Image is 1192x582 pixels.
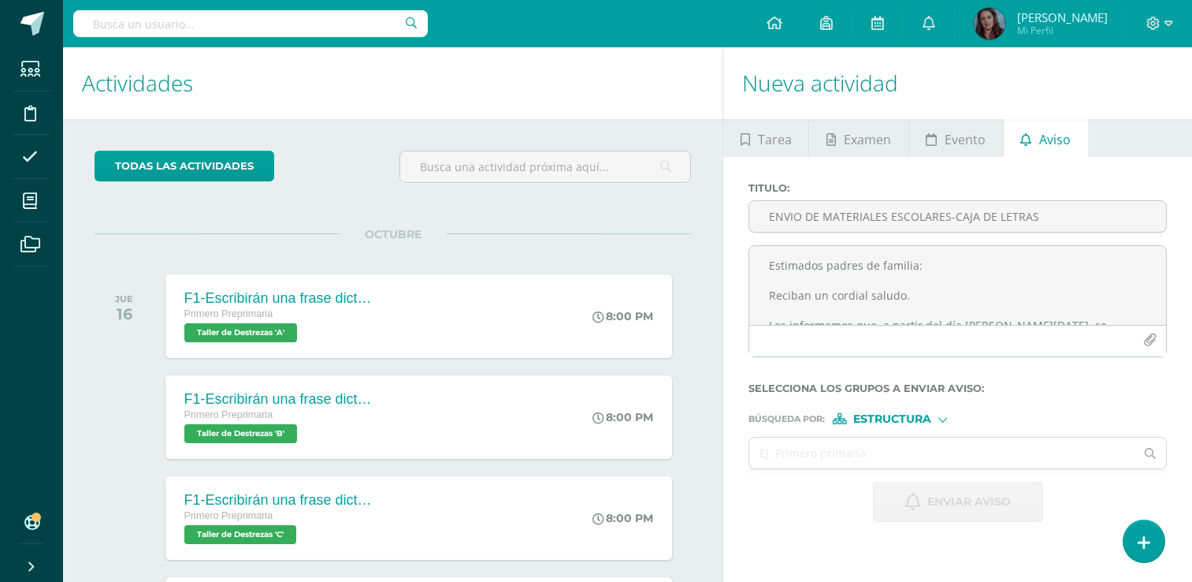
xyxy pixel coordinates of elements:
[184,290,373,307] div: F1-Escribirán una frase dictada con la combinación gl, tl y fl.
[758,121,792,159] span: Tarea
[184,308,273,319] span: Primero Preprimaria
[184,409,273,420] span: Primero Preprimaria
[115,293,133,304] div: JUE
[748,415,825,423] span: Búsqueda por :
[184,510,273,521] span: Primero Preprimaria
[927,483,1011,521] span: Enviar aviso
[1004,119,1088,157] a: Aviso
[184,492,373,509] div: F1-Escribirán una frase dictada con la combinación gl, tl y fl.
[853,415,931,423] span: Estructura
[749,201,1166,232] input: Titulo
[184,525,296,544] span: Taller de Destrezas 'C'
[340,227,447,241] span: OCTUBRE
[400,151,691,182] input: Busca una actividad próxima aquí...
[945,121,986,159] span: Evento
[723,119,808,157] a: Tarea
[749,246,1166,325] textarea: Estimados padres de familia: Reciban un cordial saludo. Les informamos que, a partir del día [PER...
[1017,24,1108,37] span: Mi Perfil
[1017,9,1108,25] span: [PERSON_NAME]
[592,410,653,424] div: 8:00 PM
[95,151,274,181] a: todas las Actividades
[115,304,133,323] div: 16
[748,182,1167,194] label: Titulo :
[82,47,704,119] h1: Actividades
[184,323,297,342] span: Taller de Destrezas 'A'
[974,8,1005,39] img: 7527788fc198ece1fff13ce08f9bc757.png
[184,424,297,443] span: Taller de Destrezas 'B'
[592,511,653,525] div: 8:00 PM
[873,482,1043,522] button: Enviar aviso
[592,309,653,323] div: 8:00 PM
[749,438,1134,468] input: Ej. Primero primaria
[844,121,891,159] span: Examen
[809,119,908,157] a: Examen
[73,10,428,37] input: Busca un usuario...
[748,382,1167,394] label: Selecciona los grupos a enviar aviso :
[909,119,1003,157] a: Evento
[184,391,373,408] div: F1-Escribirán una frase dictada con la combinación gl, tl y fl.
[1039,121,1071,159] span: Aviso
[742,47,1173,119] h1: Nueva actividad
[833,413,951,424] div: [object Object]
